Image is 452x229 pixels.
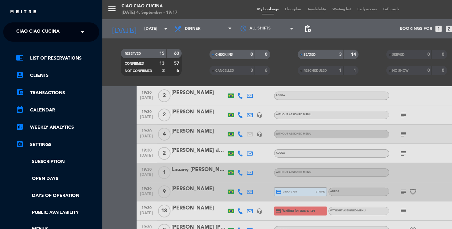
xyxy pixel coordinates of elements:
i: calendar_month [16,106,24,113]
a: Public availability [16,209,99,217]
a: Subscription [16,158,99,166]
i: settings_applications [16,140,24,148]
span: Ciao Ciao Cucina [16,25,59,39]
i: chrome_reader_mode [16,54,24,61]
img: MEITRE [10,10,37,14]
i: assessment [16,123,24,131]
a: Days of operation [16,192,99,200]
i: account_balance_wallet [16,88,24,96]
a: calendar_monthCalendar [16,106,99,114]
a: account_balance_walletTransactions [16,89,99,97]
a: Settings [16,141,99,149]
a: Open Days [16,175,99,183]
span: pending_actions [304,25,312,33]
a: assessmentWeekly Analytics [16,124,99,131]
a: chrome_reader_modeList of Reservations [16,54,99,62]
a: account_boxClients [16,72,99,79]
i: account_box [16,71,24,79]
